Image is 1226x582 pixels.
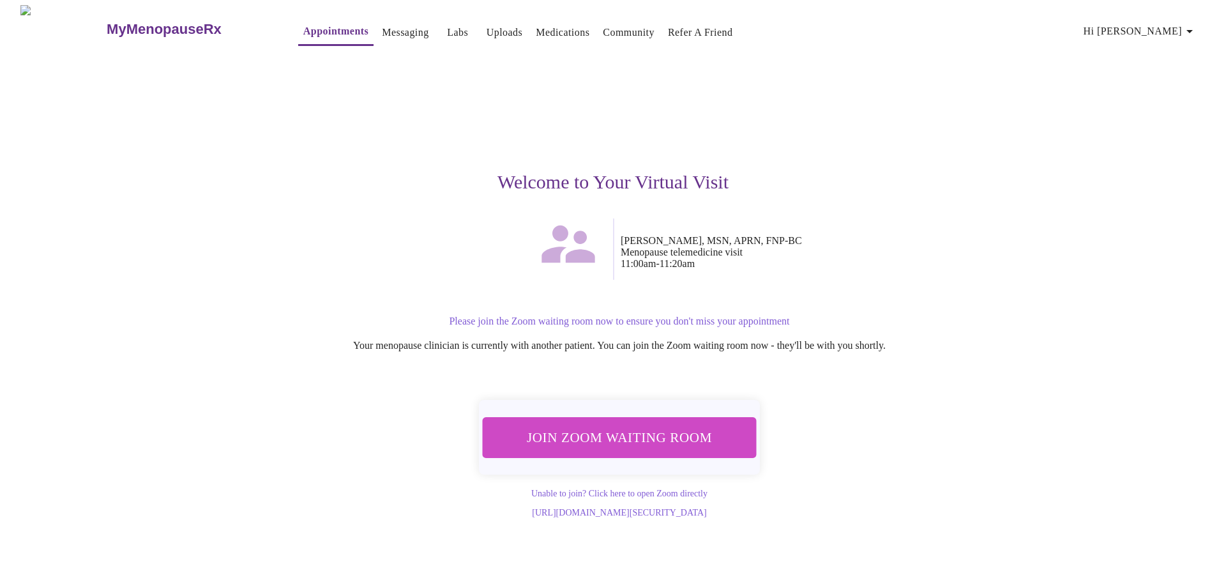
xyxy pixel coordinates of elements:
a: Unable to join? Click here to open Zoom directly [531,489,708,498]
p: Please join the Zoom waiting room now to ensure you don't miss your appointment [232,316,1006,327]
a: Refer a Friend [668,24,733,42]
button: Medications [531,20,594,45]
a: Labs [447,24,468,42]
button: Hi [PERSON_NAME] [1078,19,1202,44]
a: Messaging [382,24,428,42]
p: [PERSON_NAME], MSN, APRN, FNP-BC Menopause telemedicine visit 11:00am - 11:20am [621,235,1006,270]
span: Join Zoom Waiting Room [499,425,739,449]
a: Appointments [303,22,368,40]
button: Community [598,20,660,45]
button: Appointments [298,19,374,46]
a: Uploads [487,24,523,42]
a: MyMenopauseRx [105,7,273,52]
a: Medications [536,24,589,42]
a: [URL][DOMAIN_NAME][SECURITY_DATA] [532,508,706,517]
span: Hi [PERSON_NAME] [1084,22,1197,40]
h3: Welcome to Your Virtual Visit [220,171,1006,193]
button: Uploads [481,20,528,45]
p: Your menopause clinician is currently with another patient. You can join the Zoom waiting room no... [232,340,1006,351]
img: MyMenopauseRx Logo [20,5,105,53]
button: Labs [437,20,478,45]
button: Join Zoom Waiting Room [482,417,756,457]
a: Community [603,24,655,42]
h3: MyMenopauseRx [107,21,222,38]
button: Messaging [377,20,434,45]
button: Refer a Friend [663,20,738,45]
